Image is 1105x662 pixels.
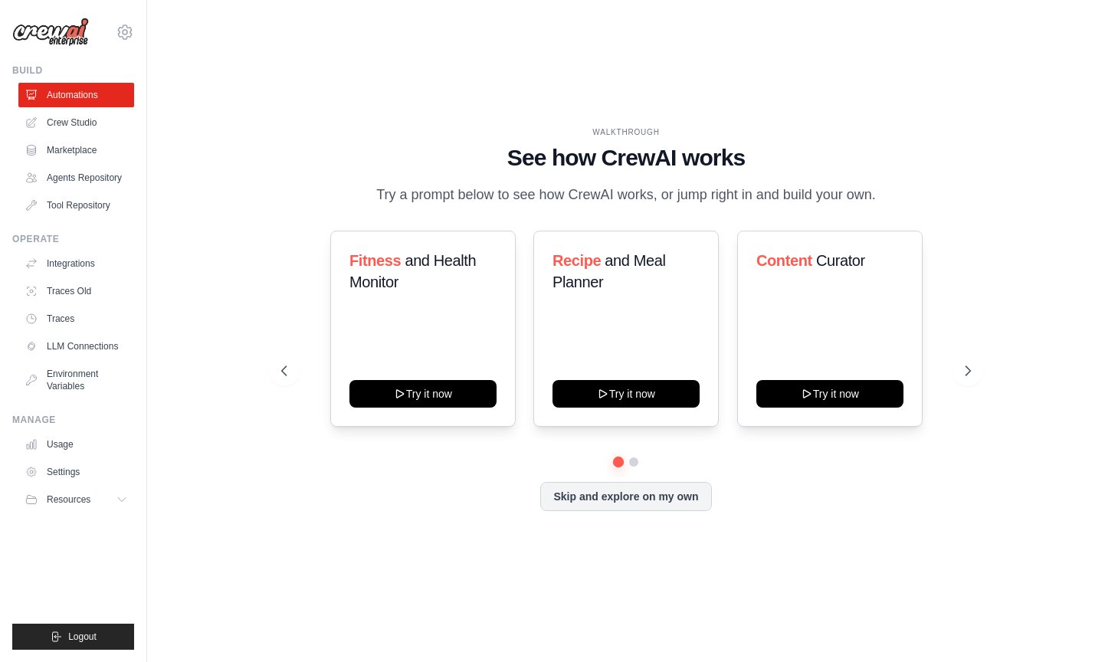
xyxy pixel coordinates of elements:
[47,493,90,506] span: Resources
[349,252,401,269] span: Fitness
[12,64,134,77] div: Build
[552,252,665,290] span: and Meal Planner
[12,624,134,650] button: Logout
[18,460,134,484] a: Settings
[68,631,97,643] span: Logout
[18,487,134,512] button: Resources
[18,306,134,331] a: Traces
[369,184,884,206] p: Try a prompt below to see how CrewAI works, or jump right in and build your own.
[756,252,812,269] span: Content
[281,144,972,172] h1: See how CrewAI works
[281,126,972,138] div: WALKTHROUGH
[12,414,134,426] div: Manage
[18,110,134,135] a: Crew Studio
[756,380,903,408] button: Try it now
[552,252,601,269] span: Recipe
[18,251,134,276] a: Integrations
[18,362,134,398] a: Environment Variables
[12,233,134,245] div: Operate
[12,18,89,47] img: Logo
[552,380,700,408] button: Try it now
[18,334,134,359] a: LLM Connections
[349,380,497,408] button: Try it now
[18,138,134,162] a: Marketplace
[540,482,711,511] button: Skip and explore on my own
[349,252,476,290] span: and Health Monitor
[18,83,134,107] a: Automations
[18,165,134,190] a: Agents Repository
[816,252,865,269] span: Curator
[18,193,134,218] a: Tool Repository
[18,432,134,457] a: Usage
[18,279,134,303] a: Traces Old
